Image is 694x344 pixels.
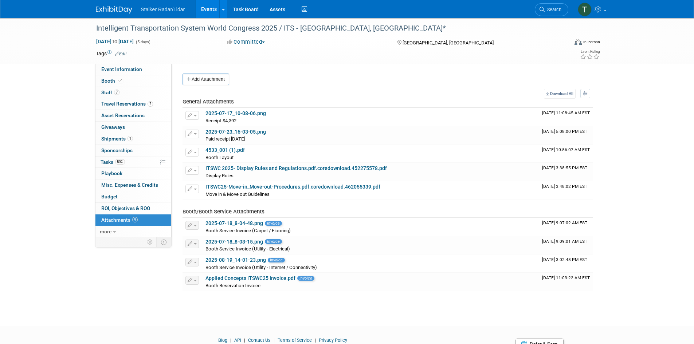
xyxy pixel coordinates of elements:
[118,79,122,83] i: Booth reservation complete
[95,168,171,179] a: Playbook
[141,7,185,12] span: Stalker Radar/Lidar
[542,110,590,115] span: Upload Timestamp
[205,220,263,226] a: 2025-07-18_8-04-48.png
[297,276,314,281] span: Invoice
[96,38,134,45] span: [DATE] [DATE]
[265,239,282,244] span: Invoice
[542,275,590,280] span: Upload Timestamp
[156,237,171,247] td: Toggle Event Tabs
[205,191,270,197] span: Move in & Move out Guidelines
[575,39,582,45] img: Format-Inperson.png
[205,129,266,135] a: 2025-07-23_16-03-05.png
[205,275,295,281] a: Applied Concepts ITSWC25 Invoice.pdf
[95,75,171,87] a: Booth
[539,126,593,145] td: Upload Timestamp
[539,108,593,126] td: Upload Timestamp
[144,237,157,247] td: Personalize Event Tab Strip
[542,184,587,189] span: Upload Timestamp
[95,87,171,98] a: Staff7
[542,257,587,262] span: Upload Timestamp
[539,236,593,254] td: Upload Timestamp
[95,133,171,145] a: Shipments1
[205,239,263,245] a: 2025-07-18_8-08-15.png
[101,101,153,107] span: Travel Reservations
[544,89,576,99] a: Download All
[205,265,317,270] span: Booth Service Invoice (Utility - Internet / Connectivity)
[224,38,268,46] button: Committed
[403,40,494,46] span: [GEOGRAPHIC_DATA], [GEOGRAPHIC_DATA]
[183,74,229,85] button: Add Attachment
[242,337,247,343] span: |
[539,254,593,273] td: Upload Timestamp
[205,147,245,153] a: 4533_001 (1).pdf
[128,136,133,141] span: 1
[525,38,600,49] div: Event Format
[95,191,171,202] a: Budget
[101,90,119,95] span: Staff
[95,203,171,214] a: ROI, Objectives & ROO
[101,147,133,153] span: Sponsorships
[101,124,125,130] span: Giveaways
[539,163,593,181] td: Upload Timestamp
[115,51,127,56] a: Edit
[205,184,380,190] a: ITSWC25-Move-in_Move-out-Procedures.pdf.coredownload.462055339.pdf
[234,337,241,343] a: API
[539,145,593,163] td: Upload Timestamp
[542,129,587,134] span: Upload Timestamp
[542,165,587,170] span: Upload Timestamp
[539,181,593,199] td: Upload Timestamp
[218,337,227,343] a: Blog
[96,6,132,13] img: ExhibitDay
[205,283,260,288] span: Booth Reservation Invoice
[205,228,291,233] span: Booth Service Invoice (Carpet / Flooring)
[539,218,593,236] td: Upload Timestamp
[265,221,282,226] span: Invoice
[114,90,119,95] span: 7
[135,40,150,44] span: (5 days)
[542,239,587,244] span: Upload Timestamp
[95,214,171,226] a: Attachments9
[278,337,312,343] a: Terms of Service
[101,78,123,84] span: Booth
[101,170,122,176] span: Playbook
[95,226,171,237] a: more
[183,98,234,105] span: General Attachments
[205,110,266,116] a: 2025-07-17_10-08-06.png
[101,112,145,118] span: Asset Reservations
[101,66,142,72] span: Event Information
[101,159,125,165] span: Tasks
[95,157,171,168] a: Tasks50%
[115,159,125,165] span: 50%
[95,145,171,156] a: Sponsorships
[95,179,171,191] a: Misc. Expenses & Credits
[578,3,592,16] img: Tommy Yates
[94,22,557,35] div: Intelligent Transportation System World Congress 2025 / ITS - [GEOGRAPHIC_DATA], [GEOGRAPHIC_DATA]*
[583,39,600,45] div: In-Person
[205,136,245,142] span: Paid receipt [DATE]
[535,3,568,16] a: Search
[205,165,387,171] a: ITSWC 2025- Display Rules and Regulations.pdf.coredownload.452275578.pdf
[248,337,271,343] a: Contact Us
[319,337,347,343] a: Privacy Policy
[101,217,138,223] span: Attachments
[205,155,234,160] span: Booth Layout
[205,257,266,263] a: 2025-08-19_14-01-23.png
[580,50,600,54] div: Event Rating
[205,118,236,123] span: Receipt-$4,392
[132,217,138,222] span: 9
[183,208,264,215] span: Booth/Booth Service Attachments
[313,337,318,343] span: |
[101,136,133,142] span: Shipments
[542,147,590,152] span: Upload Timestamp
[111,39,118,44] span: to
[95,98,171,110] a: Travel Reservations2
[101,205,150,211] span: ROI, Objectives & ROO
[96,50,127,57] td: Tags
[100,229,111,234] span: more
[205,246,290,252] span: Booth Service Invoice (Utility - Electrical)
[539,273,593,291] td: Upload Timestamp
[228,337,233,343] span: |
[542,220,587,225] span: Upload Timestamp
[272,337,277,343] span: |
[148,101,153,107] span: 2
